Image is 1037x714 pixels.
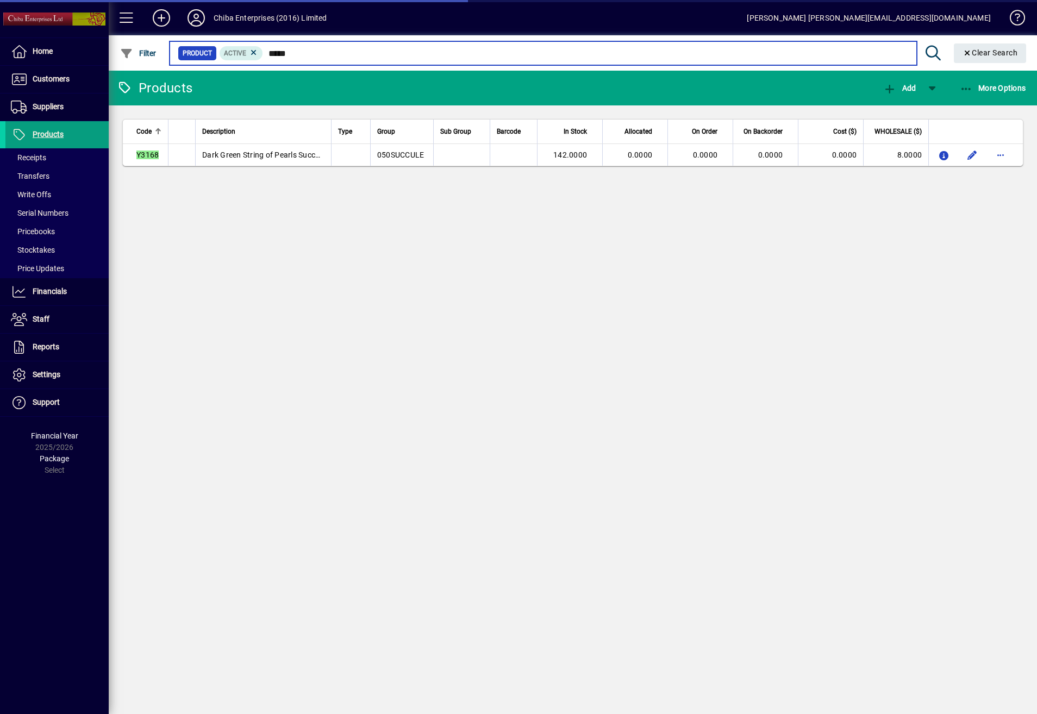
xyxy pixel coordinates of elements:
[964,146,981,164] button: Edit
[758,151,783,159] span: 0.0000
[40,454,69,463] span: Package
[202,126,235,137] span: Description
[33,287,67,296] span: Financials
[11,264,64,273] span: Price Updates
[11,153,46,162] span: Receipts
[5,66,109,93] a: Customers
[11,227,55,236] span: Pricebooks
[960,84,1026,92] span: More Options
[609,126,662,137] div: Allocated
[5,334,109,361] a: Reports
[744,126,783,137] span: On Backorder
[11,190,51,199] span: Write Offs
[440,126,483,137] div: Sub Group
[5,167,109,185] a: Transfers
[874,126,922,137] span: WHOLESALE ($)
[11,172,49,180] span: Transfers
[11,209,68,217] span: Serial Numbers
[883,84,916,92] span: Add
[377,126,395,137] span: Group
[377,126,427,137] div: Group
[624,126,652,137] span: Allocated
[33,74,70,83] span: Customers
[747,9,991,27] div: [PERSON_NAME] [PERSON_NAME][EMAIL_ADDRESS][DOMAIN_NAME]
[120,49,157,58] span: Filter
[440,126,471,137] span: Sub Group
[544,126,597,137] div: In Stock
[880,78,919,98] button: Add
[31,431,78,440] span: Financial Year
[497,126,530,137] div: Barcode
[179,8,214,28] button: Profile
[33,342,59,351] span: Reports
[136,126,161,137] div: Code
[553,151,587,159] span: 142.0000
[220,46,263,60] mat-chip: Activation Status: Active
[5,389,109,416] a: Support
[1002,2,1023,37] a: Knowledge Base
[5,361,109,389] a: Settings
[954,43,1027,63] button: Clear
[833,126,857,137] span: Cost ($)
[992,146,1009,164] button: More options
[224,49,246,57] span: Active
[33,315,49,323] span: Staff
[674,126,727,137] div: On Order
[863,144,928,166] td: 8.0000
[5,185,109,204] a: Write Offs
[144,8,179,28] button: Add
[33,102,64,111] span: Suppliers
[202,126,324,137] div: Description
[338,126,364,137] div: Type
[5,222,109,241] a: Pricebooks
[338,126,352,137] span: Type
[957,78,1029,98] button: More Options
[692,126,717,137] span: On Order
[5,38,109,65] a: Home
[5,93,109,121] a: Suppliers
[497,126,521,137] span: Barcode
[33,370,60,379] span: Settings
[202,151,333,159] span: Dark Green String of Pearls Succulent
[5,306,109,333] a: Staff
[5,241,109,259] a: Stocktakes
[33,398,60,406] span: Support
[5,278,109,305] a: Financials
[136,126,152,137] span: Code
[136,151,159,159] em: Y3168
[5,148,109,167] a: Receipts
[564,126,587,137] span: In Stock
[693,151,718,159] span: 0.0000
[5,204,109,222] a: Serial Numbers
[183,48,212,59] span: Product
[33,47,53,55] span: Home
[740,126,792,137] div: On Backorder
[377,151,424,159] span: 050SUCCULE
[33,130,64,139] span: Products
[5,259,109,278] a: Price Updates
[214,9,327,27] div: Chiba Enterprises (2016) Limited
[628,151,653,159] span: 0.0000
[11,246,55,254] span: Stocktakes
[963,48,1018,57] span: Clear Search
[798,144,863,166] td: 0.0000
[117,43,159,63] button: Filter
[117,79,192,97] div: Products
